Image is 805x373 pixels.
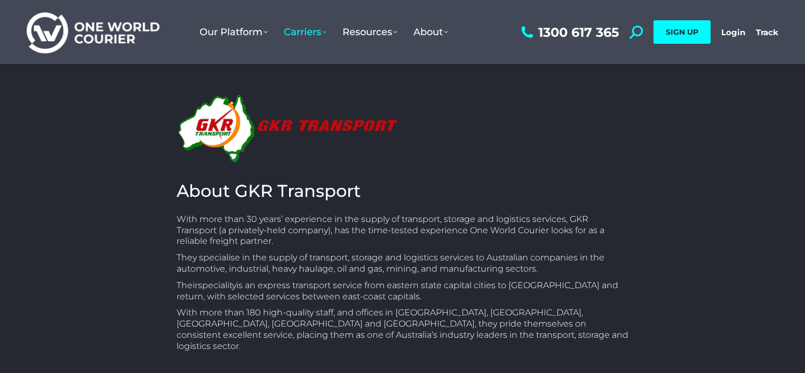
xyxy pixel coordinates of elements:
a: Our Platform [192,15,276,49]
span: Carriers [284,26,326,38]
a: Login [721,27,745,37]
a: SIGN UP [653,20,711,44]
span: SIGN UP [666,27,698,37]
span: Resources [342,26,397,38]
a: Resources [334,15,405,49]
a: Carriers [276,15,334,49]
h2: About GKR Transport [177,180,629,202]
p: Their is an express transport service from eastern state capital cities to [GEOGRAPHIC_DATA] and ... [177,280,629,303]
span: speciality [198,280,236,290]
a: Track [756,27,778,37]
span: About [413,26,448,38]
a: About [405,15,456,49]
span: Our Platform [200,26,268,38]
p: They specialise in the supply of transport, storage and logistics services to Australian companie... [177,252,629,275]
a: 1300 617 365 [519,26,619,39]
p: With more than 180 high-quality staff, and offices in [GEOGRAPHIC_DATA], [GEOGRAPHIC_DATA], [GEOG... [177,307,629,352]
p: With more than 30 years’ experience in the supply of transport, storage and logistics services, G... [177,214,629,247]
img: One World Courier [27,11,160,54]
